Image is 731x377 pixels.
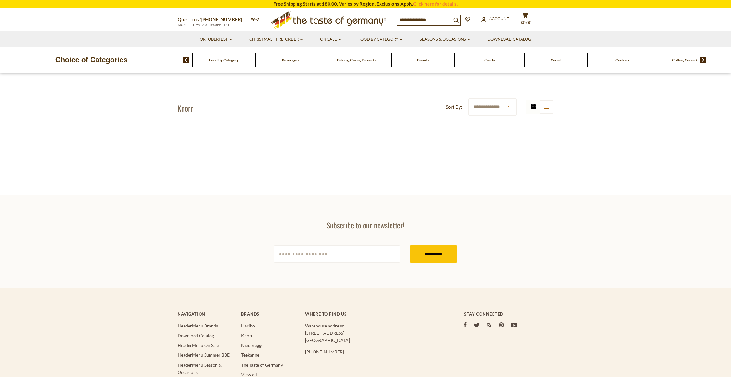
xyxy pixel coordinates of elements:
[305,348,439,355] p: [PHONE_NUMBER]
[200,36,232,43] a: Oktoberfest
[178,343,219,348] a: HeaderMenu On Sale
[489,16,509,21] span: Account
[241,333,253,338] a: Knorr
[209,58,239,62] a: Food By Category
[183,57,189,63] img: previous arrow
[417,58,429,62] a: Breads
[241,343,265,348] a: Niederegger
[521,20,531,25] span: $0.00
[178,16,247,24] p: Questions?
[516,12,535,28] button: $0.00
[446,103,462,111] label: Sort By:
[241,362,283,368] a: The Taste of Germany
[481,15,509,22] a: Account
[178,312,235,317] h4: Navigation
[464,312,553,317] h4: Stay Connected
[672,58,705,62] a: Coffee, Cocoa & Tea
[178,333,214,338] a: Download Catalog
[358,36,402,43] a: Food By Category
[487,36,531,43] a: Download Catalog
[241,323,255,328] a: Haribo
[178,352,230,358] a: HeaderMenu Summer BBE
[178,362,222,375] a: HeaderMenu Season & Occasions
[241,352,259,358] a: Teekanne
[700,57,706,63] img: next arrow
[305,312,439,317] h4: Where to find us
[615,58,629,62] a: Cookies
[413,1,458,7] a: Click here for details.
[551,58,561,62] a: Cereal
[178,23,231,27] span: MON - FRI, 9:00AM - 5:00PM (EST)
[201,17,242,22] a: [PHONE_NUMBER]
[305,322,439,344] p: Warehouse address: [STREET_ADDRESS] [GEOGRAPHIC_DATA]
[249,36,303,43] a: Christmas - PRE-ORDER
[337,58,376,62] a: Baking, Cakes, Desserts
[274,220,457,230] h3: Subscribe to our newsletter!
[320,36,341,43] a: On Sale
[282,58,299,62] a: Beverages
[178,323,218,328] a: HeaderMenu Brands
[484,58,495,62] a: Candy
[178,103,193,113] h1: Knorr
[420,36,470,43] a: Seasons & Occasions
[241,312,298,317] h4: Brands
